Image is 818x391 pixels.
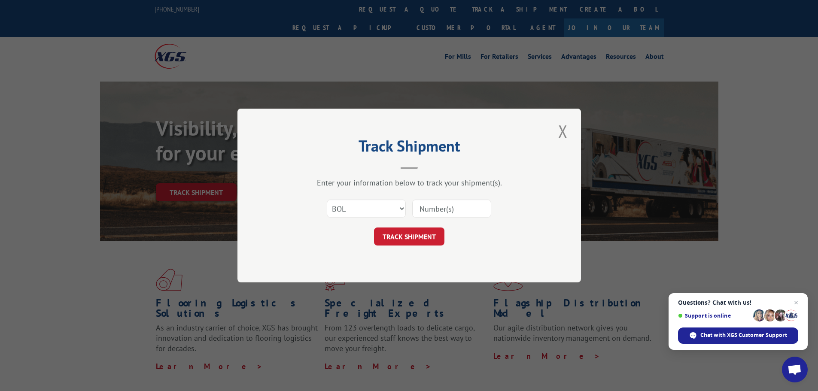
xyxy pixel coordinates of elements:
span: Chat with XGS Customer Support [700,331,787,339]
span: Support is online [678,312,750,319]
div: Enter your information below to track your shipment(s). [280,178,538,188]
span: Questions? Chat with us! [678,299,798,306]
a: Open chat [782,357,808,382]
button: TRACK SHIPMENT [374,227,444,246]
input: Number(s) [412,200,491,218]
h2: Track Shipment [280,140,538,156]
span: Chat with XGS Customer Support [678,327,798,344]
button: Close modal [556,119,570,143]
